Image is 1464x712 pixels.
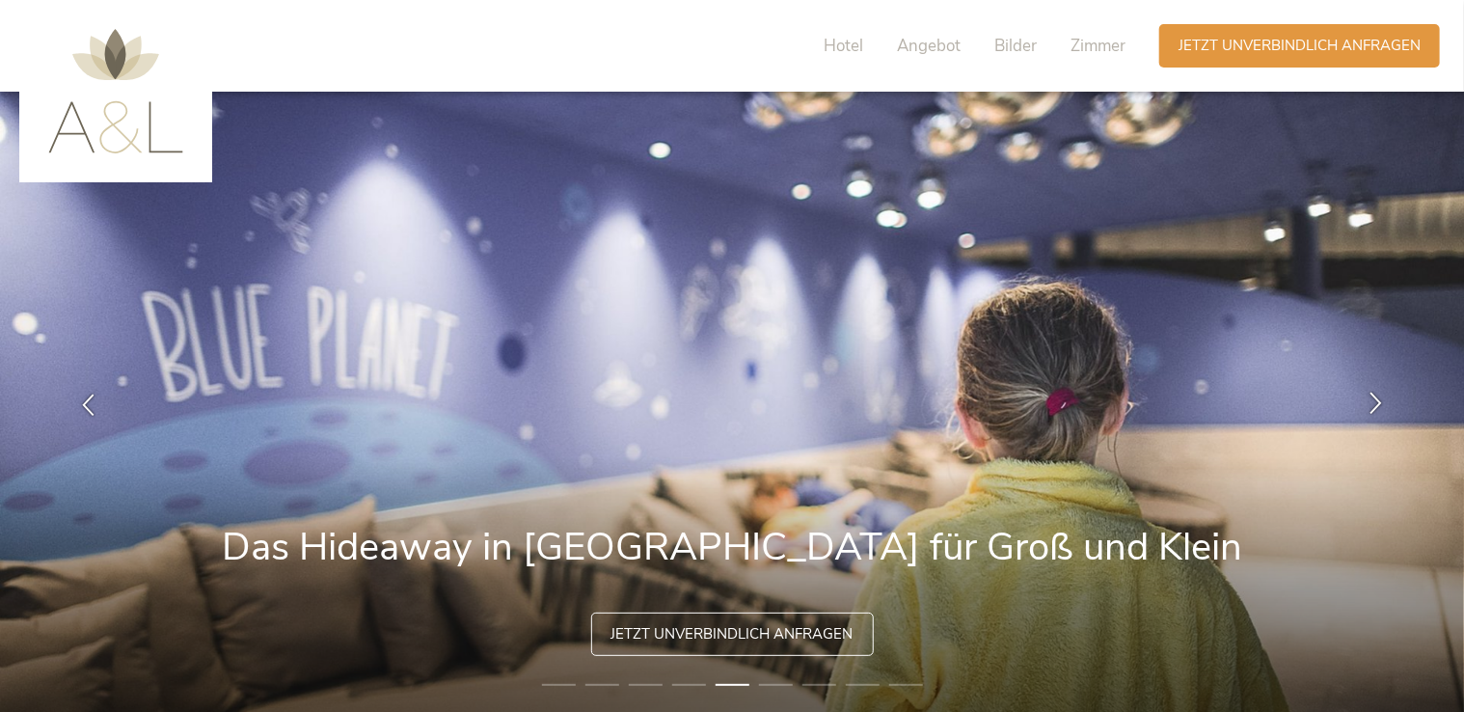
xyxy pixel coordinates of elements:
img: AMONTI & LUNARIS Wellnessresort [48,29,183,153]
span: Jetzt unverbindlich anfragen [1179,36,1421,56]
span: Bilder [994,35,1037,57]
span: Hotel [824,35,863,57]
span: Jetzt unverbindlich anfragen [611,624,854,644]
span: Zimmer [1071,35,1125,57]
span: Angebot [897,35,961,57]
